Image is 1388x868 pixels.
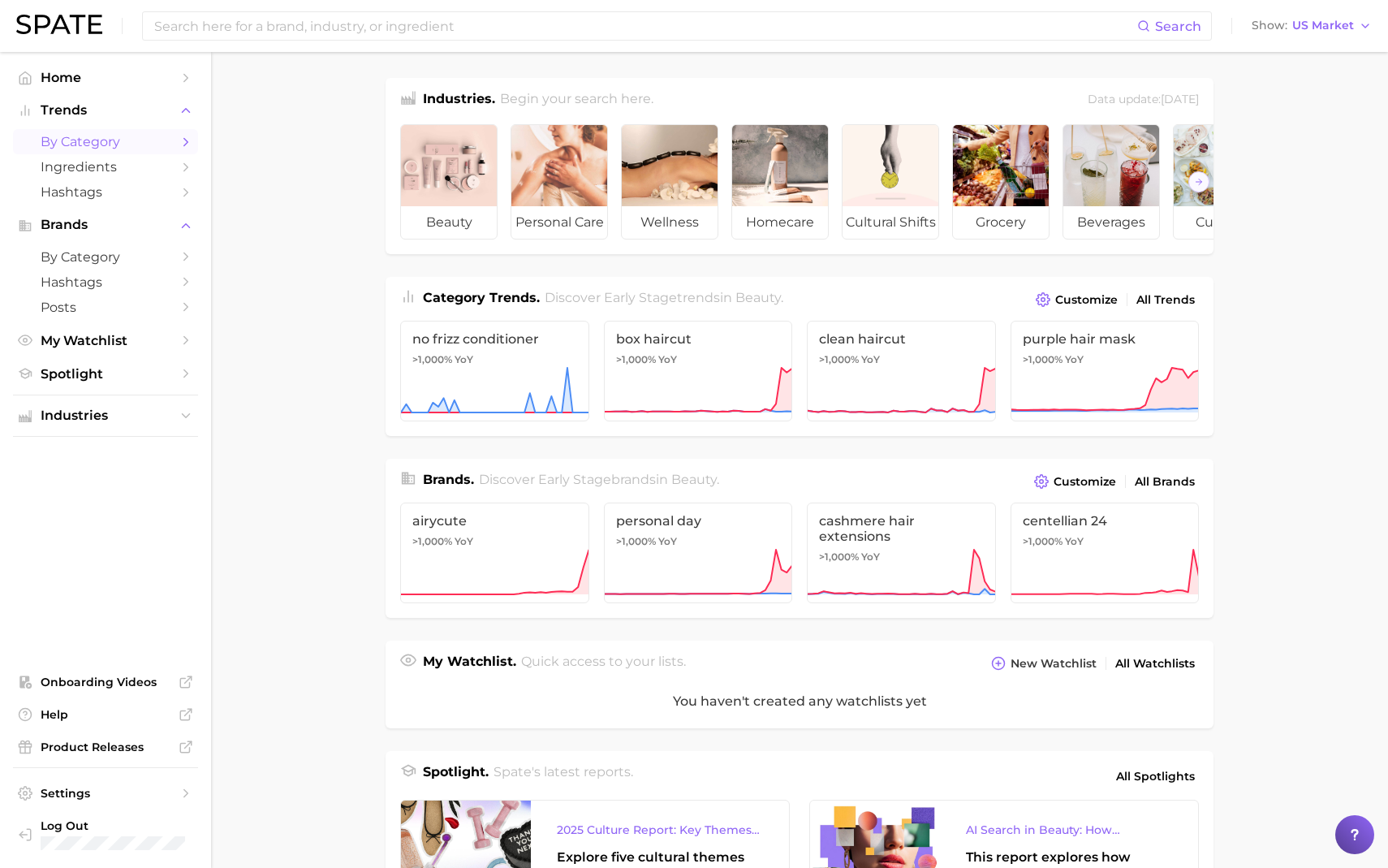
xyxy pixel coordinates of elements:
[479,472,719,487] span: Discover Early Stage brands in .
[1023,353,1063,365] span: >1,000%
[455,535,473,548] span: YoY
[1023,513,1188,529] span: centellian 24
[13,98,198,123] button: Trends
[1132,289,1199,311] a: All Trends
[1011,657,1097,671] span: New Watchlist
[13,244,198,270] a: by Category
[735,290,781,305] span: beauty
[1111,653,1199,675] a: All Watchlists
[1112,762,1199,790] a: All Spotlights
[1032,288,1122,311] button: Customize
[616,331,781,347] span: box haircut
[423,290,540,305] span: Category Trends .
[1135,475,1195,489] span: All Brands
[1115,657,1195,671] span: All Watchlists
[41,249,170,265] span: by Category
[511,124,608,240] a: personal care
[41,366,170,382] span: Spotlight
[953,206,1049,239] span: grocery
[412,353,452,365] span: >1,000%
[819,353,859,365] span: >1,000%
[557,820,763,840] div: 2025 Culture Report: Key Themes That Are Shaping Consumer Demand
[952,124,1050,240] a: grocery
[13,213,198,237] button: Brands
[1252,21,1287,30] span: Show
[423,472,474,487] span: Brands .
[41,274,170,290] span: Hashtags
[494,762,633,790] h2: Spate's latest reports.
[400,321,589,421] a: no frizz conditioner>1,000% YoY
[604,503,793,603] a: personal day>1,000% YoY
[511,206,607,239] span: personal care
[658,353,677,366] span: YoY
[1063,206,1159,239] span: beverages
[423,762,489,790] h1: Spotlight.
[41,786,170,801] span: Settings
[400,503,589,603] a: airycute>1,000% YoY
[13,702,198,727] a: Help
[13,270,198,295] a: Hashtags
[671,472,717,487] span: beauty
[1131,471,1199,493] a: All Brands
[622,206,718,239] span: wellness
[41,818,185,833] span: Log Out
[1174,206,1269,239] span: culinary
[843,206,938,239] span: cultural shifts
[153,12,1137,40] input: Search here for a brand, industry, or ingredient
[401,206,497,239] span: beauty
[1065,535,1084,548] span: YoY
[41,103,170,118] span: Trends
[966,820,1172,840] div: AI Search in Beauty: How Consumers Are Using ChatGPT vs. Google Search
[1054,475,1116,489] span: Customize
[41,408,170,423] span: Industries
[1023,535,1063,547] span: >1,000%
[861,353,880,366] span: YoY
[807,321,996,421] a: clean haircut>1,000% YoY
[842,124,939,240] a: cultural shifts
[819,331,984,347] span: clean haircut
[1065,353,1084,366] span: YoY
[400,124,498,240] a: beauty
[13,65,198,90] a: Home
[13,154,198,179] a: Ingredients
[423,652,516,675] h1: My Watchlist.
[1011,503,1200,603] a: centellian 24>1,000% YoY
[1292,21,1354,30] span: US Market
[13,295,198,320] a: Posts
[13,781,198,805] a: Settings
[41,134,170,149] span: by Category
[1088,89,1199,111] div: Data update: [DATE]
[41,707,170,722] span: Help
[1055,293,1118,307] span: Customize
[13,814,198,855] a: Log out. Currently logged in with e-mail giulia.cunha@iff.com.
[412,331,577,347] span: no frizz conditioner
[13,670,198,694] a: Onboarding Videos
[41,300,170,315] span: Posts
[521,652,686,675] h2: Quick access to your lists.
[1155,19,1201,34] span: Search
[41,159,170,175] span: Ingredients
[13,328,198,353] a: My Watchlist
[616,535,656,547] span: >1,000%
[616,353,656,365] span: >1,000%
[1030,470,1120,493] button: Customize
[1188,171,1209,192] button: Scroll Right
[41,70,170,85] span: Home
[987,652,1101,675] button: New Watchlist
[1136,293,1195,307] span: All Trends
[423,89,495,111] h1: Industries.
[1063,124,1160,240] a: beverages
[13,129,198,154] a: by Category
[1173,124,1270,240] a: culinary
[13,179,198,205] a: Hashtags
[616,513,781,529] span: personal day
[819,551,859,563] span: >1,000%
[13,735,198,759] a: Product Releases
[732,206,828,239] span: homecare
[16,15,102,34] img: SPATE
[412,535,452,547] span: >1,000%
[1023,331,1188,347] span: purple hair mask
[604,321,793,421] a: box haircut>1,000% YoY
[13,404,198,428] button: Industries
[621,124,718,240] a: wellness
